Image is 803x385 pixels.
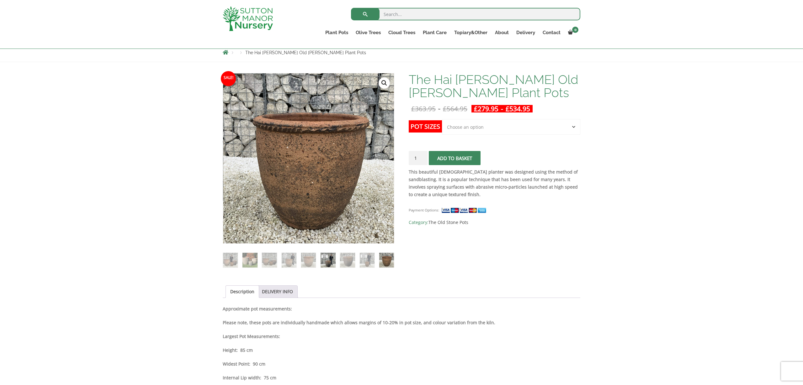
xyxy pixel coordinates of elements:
[409,120,442,133] label: Pot Sizes
[223,306,292,312] strong: Approximate pot measurements:
[385,28,419,37] a: Cloud Trees
[474,104,478,113] span: £
[340,253,355,268] img: The Hai Phong Old Stone Plant Pots - Image 7
[409,105,470,112] del: -
[409,208,439,212] small: Payment Options:
[411,104,436,113] bdi: 363.95
[411,104,415,113] span: £
[262,253,277,268] img: The Hai Phong Old Stone Plant Pots - Image 3
[223,6,273,31] img: logo
[223,361,265,367] strong: Widest Point: 90 cm
[223,333,280,339] strong: Largest Pot Measurements:
[321,253,335,268] img: The Hai Phong Old Stone Plant Pots - Image 6
[471,105,533,112] ins: -
[443,104,447,113] span: £
[245,50,366,55] span: The Hai [PERSON_NAME] Old [PERSON_NAME] Plant Pots
[572,27,578,33] span: 0
[223,375,276,381] strong: Internal Lip width: 75 cm
[223,50,580,55] nav: Breadcrumbs
[242,253,257,268] img: The Hai Phong Old Stone Plant Pots - Image 2
[221,71,236,86] span: Sale!
[429,151,481,165] button: Add to basket
[564,28,580,37] a: 0
[506,104,530,113] bdi: 534.95
[409,73,580,99] h1: The Hai [PERSON_NAME] Old [PERSON_NAME] Plant Pots
[301,253,316,268] img: The Hai Phong Old Stone Plant Pots - Image 5
[282,253,296,268] img: The Hai Phong Old Stone Plant Pots - Image 4
[223,253,238,268] img: The Hai Phong Old Stone Plant Pots
[409,219,580,226] span: Category:
[513,28,539,37] a: Delivery
[474,104,498,113] bdi: 279.95
[223,347,253,353] strong: Height: 85 cm
[506,104,509,113] span: £
[443,104,467,113] bdi: 564.95
[322,28,352,37] a: Plant Pots
[379,77,390,89] a: View full-screen image gallery
[450,28,491,37] a: Topiary&Other
[441,207,488,214] img: payment supported
[223,320,495,325] strong: Please note, these pots are individually handmade which allows margins of 10-20% in pot size, and...
[379,253,394,268] img: The Hai Phong Old Stone Plant Pots - Image 9
[409,169,578,197] strong: This beautiful [DEMOGRAPHIC_DATA] planter was designed using the method of sandblasting. It is a ...
[360,253,375,268] img: The Hai Phong Old Stone Plant Pots - Image 8
[352,28,385,37] a: Olive Trees
[230,286,254,298] a: Description
[409,151,428,165] input: Product quantity
[351,8,580,20] input: Search...
[262,286,293,298] a: DELIVERY INFO
[539,28,564,37] a: Contact
[491,28,513,37] a: About
[419,28,450,37] a: Plant Care
[428,219,468,225] a: The Old Stone Pots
